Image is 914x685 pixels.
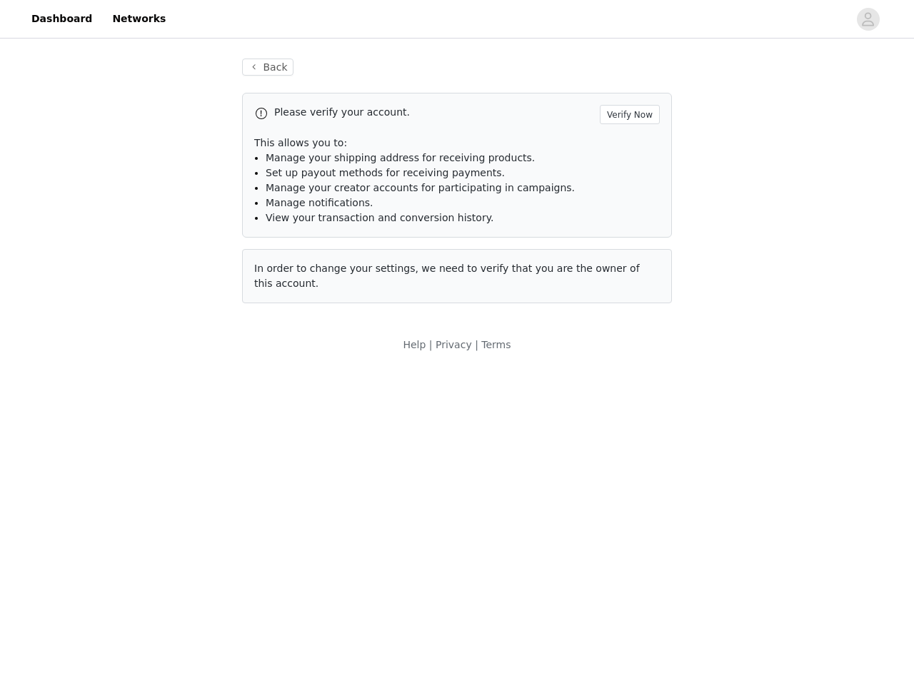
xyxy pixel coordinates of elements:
[254,263,640,289] span: In order to change your settings, we need to verify that you are the owner of this account.
[600,105,660,124] button: Verify Now
[274,105,594,120] p: Please verify your account.
[429,339,433,350] span: |
[481,339,511,350] a: Terms
[266,167,505,178] span: Set up payout methods for receiving payments.
[475,339,478,350] span: |
[242,59,293,76] button: Back
[104,3,174,35] a: Networks
[254,136,660,151] p: This allows you to:
[266,182,575,193] span: Manage your creator accounts for participating in campaigns.
[266,212,493,223] span: View your transaction and conversion history.
[23,3,101,35] a: Dashboard
[403,339,426,350] a: Help
[436,339,472,350] a: Privacy
[266,152,535,163] span: Manage your shipping address for receiving products.
[861,8,875,31] div: avatar
[266,197,373,208] span: Manage notifications.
